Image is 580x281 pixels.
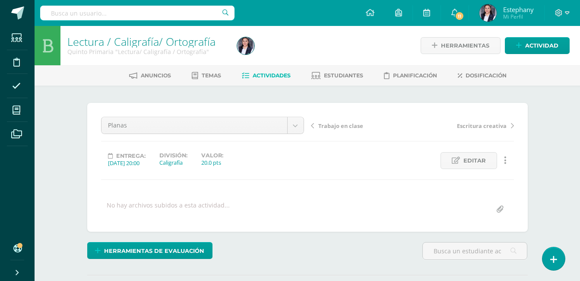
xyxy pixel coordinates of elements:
img: 07998e3a003b75678539ed9da100f3a7.png [479,4,497,22]
span: Trabajo en clase [318,122,363,130]
a: Anuncios [129,69,171,83]
span: Dosificación [466,72,507,79]
input: Busca un usuario... [40,6,235,20]
span: Entrega: [116,153,146,159]
a: Trabajo en clase [311,121,412,130]
a: Temas [192,69,221,83]
span: Mi Perfil [503,13,534,20]
input: Busca un estudiante aquí... [423,243,527,259]
h1: Lectura / Caligrafía/ Ortografía [67,35,227,48]
a: Estudiantes [311,69,363,83]
span: Herramientas de evaluación [104,243,204,259]
a: Actividad [505,37,570,54]
span: Escritura creativa [457,122,507,130]
a: Herramientas de evaluación [87,242,212,259]
img: 07998e3a003b75678539ed9da100f3a7.png [237,37,254,54]
span: 11 [455,11,464,21]
div: 20.0 pts [201,159,223,166]
span: Estudiantes [324,72,363,79]
a: Herramientas [421,37,501,54]
div: No hay archivos subidos a esta actividad... [107,201,230,218]
a: Actividades [242,69,291,83]
a: Planificación [384,69,437,83]
span: Editar [463,153,486,169]
span: Actividad [525,38,558,54]
div: [DATE] 20:00 [108,159,146,167]
span: Herramientas [441,38,489,54]
span: Estephany [503,5,534,14]
a: Lectura / Caligrafía/ Ortografía [67,34,216,49]
a: Planas [101,117,304,134]
span: Planas [108,117,281,134]
span: Anuncios [141,72,171,79]
div: Quinto Primaria 'Lectura/ Caligrafía / Ortografía' [67,48,227,56]
span: Temas [202,72,221,79]
a: Dosificación [458,69,507,83]
span: Actividades [253,72,291,79]
span: Planificación [393,72,437,79]
label: División: [159,152,187,159]
label: Valor: [201,152,223,159]
a: Escritura creativa [412,121,514,130]
div: Caligrafía [159,159,187,166]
